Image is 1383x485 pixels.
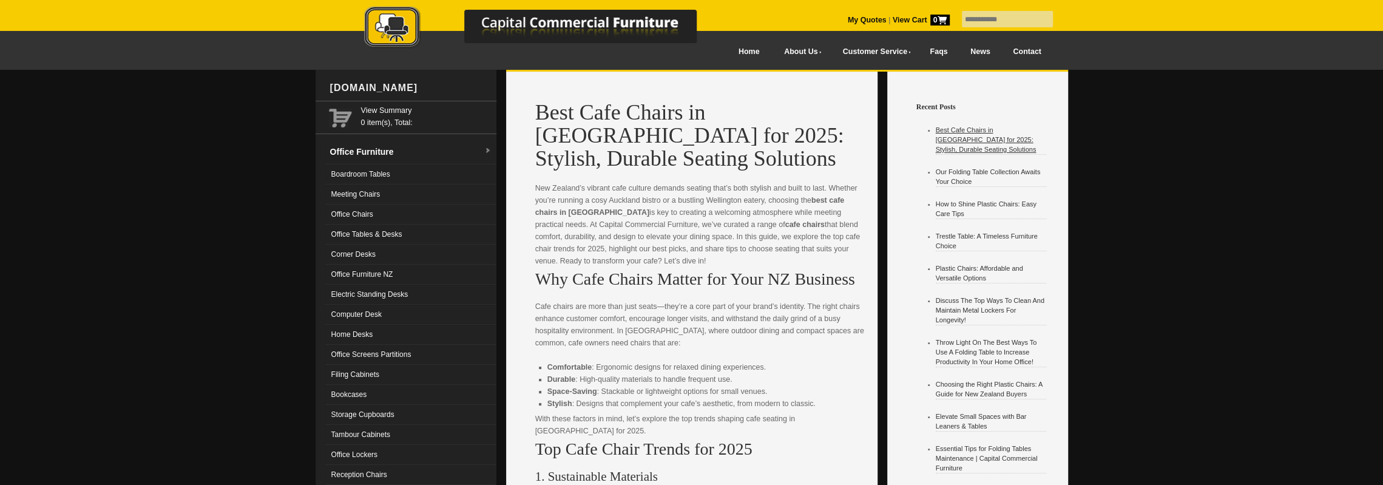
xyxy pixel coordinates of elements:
img: Capital Commercial Furniture Logo [331,6,756,50]
a: Customer Service [829,38,918,66]
a: Bookcases [325,385,496,405]
a: Office Furniture NZ [325,265,496,285]
a: News [959,38,1001,66]
strong: Durable [547,375,576,384]
li: : Ergonomic designs for relaxed dining experiences. [547,361,856,373]
strong: Comfortable [547,363,592,371]
a: Boardroom Tables [325,164,496,185]
a: Filing Cabinets [325,365,496,385]
p: Cafe chairs are more than just seats—they’re a core part of your brand’s identity. The right chai... [535,300,868,349]
a: About Us [771,38,829,66]
a: View Cart0 [890,16,949,24]
h3: 1. Sustainable Materials [535,470,868,483]
h2: Top Cafe Chair Trends for 2025 [535,440,868,458]
a: Essential Tips for Folding Tables Maintenance | Capital Commercial Furniture [936,445,1038,472]
a: Best Cafe Chairs in [GEOGRAPHIC_DATA] for 2025: Stylish, Durable Seating Solutions [936,126,1036,153]
a: Capital Commercial Furniture Logo [331,6,756,54]
p: With these factors in mind, let’s explore the top trends shaping cafe seating in [GEOGRAPHIC_DATA... [535,413,868,437]
strong: Stylish [547,399,572,408]
strong: cafe chairs [785,220,825,229]
a: Electric Standing Desks [325,285,496,305]
span: 0 item(s), Total: [361,104,492,127]
a: Choosing the Right Plastic Chairs: A Guide for New Zealand Buyers [936,381,1043,398]
li: : High-quality materials to handle frequent use. [547,373,856,385]
div: [DOMAIN_NAME] [325,70,496,106]
a: Reception Chairs [325,465,496,485]
span: 0 [930,15,950,25]
img: dropdown [484,148,492,155]
a: Office Chairs [325,205,496,225]
a: My Quotes [848,16,887,24]
a: Elevate Small Spaces with Bar Leaners & Tables [936,413,1027,430]
p: New Zealand’s vibrant cafe culture demands seating that’s both stylish and built to last. Whether... [535,182,868,267]
a: Meeting Chairs [325,185,496,205]
a: Office Screens Partitions [325,345,496,365]
a: View Summary [361,104,492,117]
a: Storage Cupboards [325,405,496,425]
a: How to Shine Plastic Chairs: Easy Care Tips [936,200,1036,217]
h1: Best Cafe Chairs in [GEOGRAPHIC_DATA] for 2025: Stylish, Durable Seating Solutions [535,101,868,170]
a: Throw Light On The Best Ways To Use A Folding Table to Increase Productivity In Your Home Office! [936,339,1037,365]
a: Faqs [919,38,959,66]
li: : Stackable or lightweight options for small venues. [547,385,856,398]
a: Computer Desk [325,305,496,325]
strong: View Cart [893,16,950,24]
a: Discuss The Top Ways To Clean And Maintain Metal Lockers For Longevity! [936,297,1044,324]
a: Office Tables & Desks [325,225,496,245]
a: Office Furnituredropdown [325,140,496,164]
h4: Recent Posts [916,101,1058,113]
a: Our Folding Table Collection Awaits Your Choice [936,168,1041,185]
a: Plastic Chairs: Affordable and Versatile Options [936,265,1023,282]
strong: Space-Saving [547,387,597,396]
a: Corner Desks [325,245,496,265]
h2: Why Cafe Chairs Matter for Your NZ Business [535,270,868,288]
a: Home Desks [325,325,496,345]
a: Trestle Table: A Timeless Furniture Choice [936,232,1038,249]
a: Office Lockers [325,445,496,465]
a: Contact [1001,38,1052,66]
li: : Designs that complement your cafe’s aesthetic, from modern to classic. [547,398,856,410]
a: Tambour Cabinets [325,425,496,445]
